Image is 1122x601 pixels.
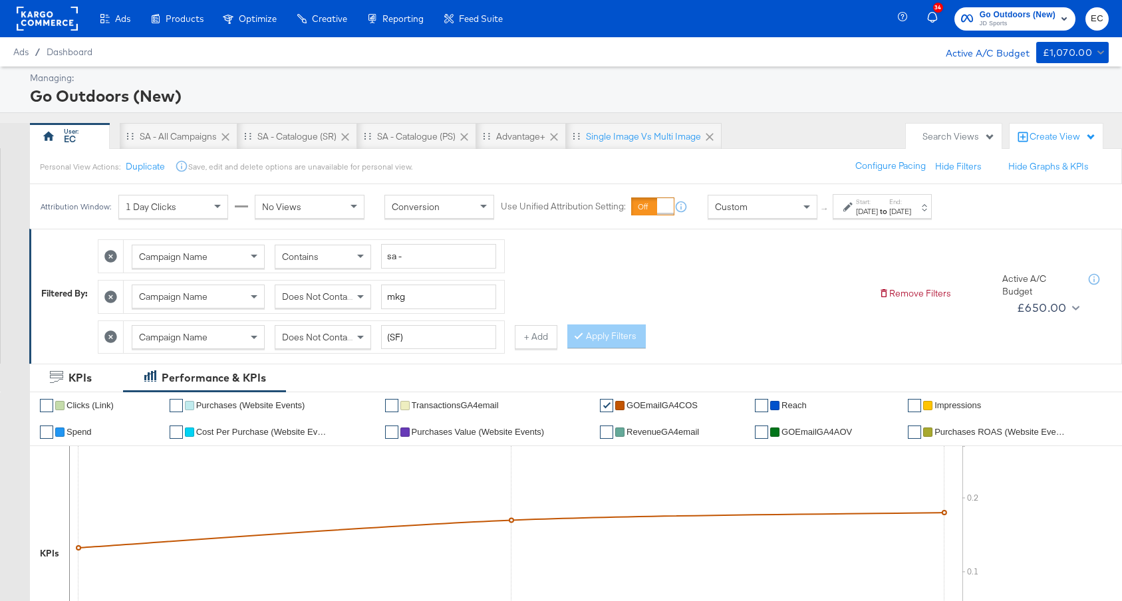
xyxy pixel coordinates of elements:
div: Managing: [30,72,1105,84]
button: £1,070.00 [1036,42,1109,63]
div: [DATE] [889,206,911,217]
div: Active A/C Budget [1002,273,1075,297]
span: Purchases ROAS (Website Events) [934,427,1067,437]
span: EC [1091,11,1103,27]
div: Drag to reorder tab [126,132,134,140]
div: Search Views [922,130,995,143]
button: Duplicate [126,160,165,173]
button: Remove Filters [879,287,951,300]
button: 34 [925,6,948,32]
div: Attribution Window: [40,202,112,211]
div: KPIs [40,547,59,560]
span: TransactionsGA4email [412,400,499,410]
span: Optimize [239,13,277,24]
a: ✔ [385,399,398,412]
span: Creative [312,13,347,24]
span: Conversion [392,201,440,213]
div: Drag to reorder tab [573,132,580,140]
span: GOEmailGA4COS [627,400,698,410]
span: Clicks (Link) [67,400,114,410]
div: 34 [933,3,943,13]
span: Products [166,13,204,24]
a: ✔ [170,425,183,439]
div: Single Image vs Multi Image [586,130,701,143]
span: Reporting [382,13,424,24]
a: ✔ [755,425,768,439]
span: Ads [13,47,29,57]
label: Use Unified Attribution Setting: [501,201,626,213]
a: ✔ [600,399,613,412]
label: End: [889,197,911,206]
div: [DATE] [856,206,878,217]
span: Ads [115,13,130,24]
span: Campaign Name [139,331,208,343]
a: ✔ [40,425,53,439]
span: ↑ [819,207,831,211]
span: Campaign Name [139,251,208,263]
a: ✔ [385,425,398,439]
span: Custom [715,201,748,213]
div: KPIs [69,370,92,386]
button: EC [1085,7,1109,31]
div: SA - All Campaigns [140,130,217,143]
a: ✔ [40,399,53,412]
div: Drag to reorder tab [364,132,371,140]
span: Campaign Name [139,291,208,302]
span: GOEmailGA4AOV [781,427,852,437]
span: Spend [67,427,92,437]
span: Contains [282,251,319,263]
div: Drag to reorder tab [483,132,490,140]
span: No Views [262,201,301,213]
div: Create View [1030,130,1096,144]
div: Active A/C Budget [932,42,1030,62]
span: JD Sports [980,19,1055,29]
input: Enter a search term [381,285,496,309]
span: Go Outdoors (New) [980,8,1055,22]
strong: to [878,206,889,216]
button: Hide Filters [935,160,982,173]
div: Advantage+ [496,130,545,143]
div: Drag to reorder tab [244,132,251,140]
span: Does Not Contain [282,331,354,343]
span: RevenueGA4email [627,427,699,437]
div: Filtered By: [41,287,88,300]
button: + Add [515,325,557,349]
label: Start: [856,197,878,206]
span: Cost Per Purchase (Website Events) [196,427,329,437]
span: Reach [781,400,807,410]
a: ✔ [908,425,921,439]
span: Does Not Contain [282,291,354,302]
span: 1 Day Clicks [126,201,176,213]
span: Purchases Value (Website Events) [412,427,545,437]
div: SA - Catalogue (SR) [257,130,337,143]
button: £650.00 [1012,297,1082,318]
div: Go Outdoors (New) [30,84,1105,107]
div: £650.00 [1017,298,1067,318]
a: Dashboard [47,47,92,57]
div: Performance & KPIs [162,370,266,386]
span: / [29,47,47,57]
span: Purchases (Website Events) [196,400,305,410]
input: Enter a search term [381,325,496,350]
div: Personal View Actions: [40,162,120,172]
div: SA - Catalogue (PS) [377,130,456,143]
div: Save, edit and delete options are unavailable for personal view. [188,162,412,172]
span: Feed Suite [459,13,503,24]
button: Hide Graphs & KPIs [1008,160,1089,173]
div: £1,070.00 [1043,45,1093,61]
button: Go Outdoors (New)JD Sports [954,7,1075,31]
a: ✔ [908,399,921,412]
a: ✔ [600,425,613,439]
button: Configure Pacing [846,154,935,178]
div: EC [64,133,76,146]
a: ✔ [755,399,768,412]
span: Impressions [934,400,981,410]
input: Enter a search term [381,244,496,269]
a: ✔ [170,399,183,412]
